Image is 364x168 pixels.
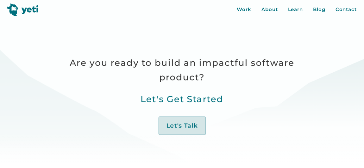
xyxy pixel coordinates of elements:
[7,3,39,16] img: Yeti logo
[261,6,278,13] a: About
[237,6,251,13] a: Work
[58,92,306,106] p: Let's Get Started
[58,56,306,84] p: Are you ready to build an impactful software product?
[288,6,303,13] a: Learn
[336,6,357,13] a: Contact
[313,6,325,13] a: Blog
